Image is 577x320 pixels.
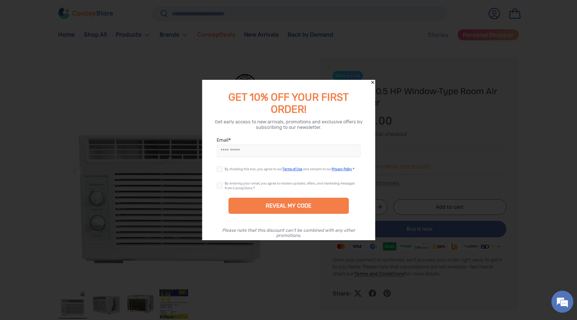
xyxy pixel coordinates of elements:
[228,91,349,115] span: GET 10% OFF YOUR FIRST ORDER!
[228,198,349,214] div: REVEAL MY CODE
[266,202,311,209] div: REVEAL MY CODE
[209,228,368,238] div: Please note that this discount can’t be combined with any other promotions.
[303,167,332,171] span: and consent to our
[225,181,355,190] div: By entering your email, you agree to receive updates, offers, and marketing messages from ConcepS...
[225,167,282,171] span: By checking this box, you agree to our
[211,119,366,130] div: Get early access to new arrivals, promotions and exclusive offers by subscribing to our newsletter.
[332,167,352,171] a: Privacy Policy
[282,167,302,171] a: Terms of Use
[217,137,360,143] label: Email
[370,80,375,85] div: Close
